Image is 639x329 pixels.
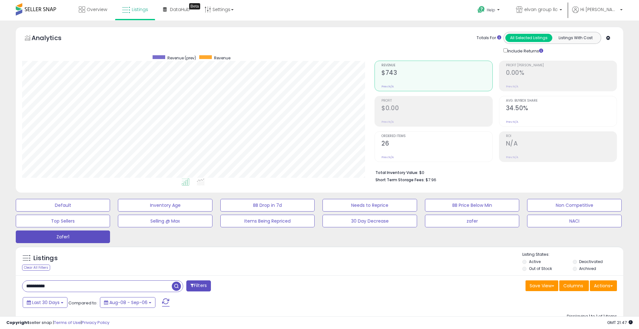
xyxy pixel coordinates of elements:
span: Hi [PERSON_NAME] [580,6,618,13]
button: NACI [527,215,621,227]
button: Aug-08 - Sep-06 [100,297,155,308]
h2: 34.50% [506,105,617,113]
button: Filters [186,280,211,291]
h2: 0.00% [506,69,617,78]
span: Revenue [214,55,230,61]
span: Compared to: [68,300,97,306]
span: Aug-08 - Sep-06 [109,299,148,306]
span: Last 30 Days [32,299,60,306]
h5: Analytics [32,33,74,44]
span: Listings [132,6,148,13]
span: Profit [381,99,492,103]
button: Items Being Repriced [220,215,315,227]
button: Needs to Reprice [322,199,417,212]
small: Prev: N/A [506,120,518,124]
button: Zafer1 [16,230,110,243]
button: Default [16,199,110,212]
div: seller snap | | [6,320,109,326]
button: Actions [590,280,617,291]
b: Total Inventory Value: [375,170,418,175]
div: Clear All Filters [22,265,50,271]
button: Listings With Cost [552,34,599,42]
button: 30 Day Decrease [322,215,417,227]
button: Non Competitive [527,199,621,212]
label: Deactivated [579,259,603,264]
button: Columns [559,280,589,291]
h2: $743 [381,69,492,78]
button: Last 30 Days [23,297,67,308]
h2: 26 [381,140,492,148]
span: Profit [PERSON_NAME] [506,64,617,67]
span: Ordered Items [381,135,492,138]
a: Help [473,1,506,21]
span: DataHub [170,6,190,13]
small: Prev: N/A [506,85,518,88]
button: zafer [425,215,519,227]
span: Help [487,7,495,13]
span: $7.96 [426,177,436,183]
strong: Copyright [6,320,29,326]
small: Prev: N/A [381,155,394,159]
b: Short Term Storage Fees: [375,177,425,182]
label: Archived [579,266,596,271]
li: $0 [375,168,612,176]
h2: $0.00 [381,105,492,113]
h2: N/A [506,140,617,148]
span: Revenue (prev) [167,55,196,61]
span: Overview [87,6,107,13]
a: Hi [PERSON_NAME] [572,6,623,21]
i: Get Help [477,6,485,14]
span: ROI [506,135,617,138]
div: Include Returns [499,47,551,54]
small: Prev: N/A [381,85,394,88]
div: Tooltip anchor [189,3,200,9]
span: Avg. Buybox Share [506,99,617,103]
label: Active [529,259,541,264]
label: Out of Stock [529,266,552,271]
a: Terms of Use [54,320,81,326]
button: BB Drop in 7d [220,199,315,212]
span: Columns [563,283,583,289]
p: Listing States: [522,252,623,258]
small: Prev: N/A [381,120,394,124]
a: Privacy Policy [82,320,109,326]
span: elvan group llc [524,6,558,13]
span: Revenue [381,64,492,67]
small: Prev: N/A [506,155,518,159]
button: All Selected Listings [505,34,552,42]
div: Displaying 1 to 1 of 1 items [567,314,617,320]
button: BB Price Below Min [425,199,519,212]
button: Inventory Age [118,199,212,212]
button: Save View [526,280,558,291]
button: Top Sellers [16,215,110,227]
div: Totals For [477,35,501,41]
button: Selling @ Max [118,215,212,227]
h5: Listings [33,254,58,263]
span: 2025-10-7 21:47 GMT [607,320,633,326]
